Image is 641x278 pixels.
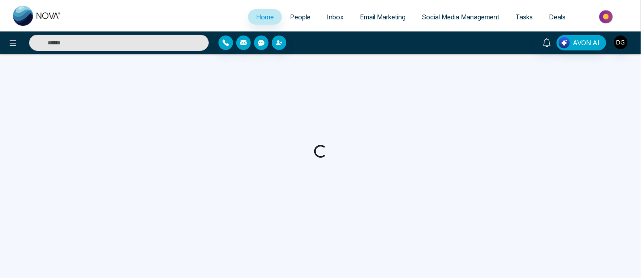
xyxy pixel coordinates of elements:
a: Home [248,9,282,25]
img: User Avatar [614,36,628,49]
img: Market-place.gif [578,8,636,26]
span: Inbox [327,13,344,21]
span: Email Marketing [360,13,406,21]
a: Social Media Management [414,9,507,25]
a: Deals [541,9,574,25]
span: Deals [549,13,565,21]
img: Lead Flow [559,37,570,48]
span: Home [256,13,274,21]
span: Social Media Management [422,13,499,21]
button: AVON AI [557,35,606,50]
a: Email Marketing [352,9,414,25]
img: Nova CRM Logo [13,6,61,26]
span: AVON AI [573,38,599,48]
a: Inbox [319,9,352,25]
span: Tasks [515,13,533,21]
span: People [290,13,311,21]
a: Tasks [507,9,541,25]
a: People [282,9,319,25]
